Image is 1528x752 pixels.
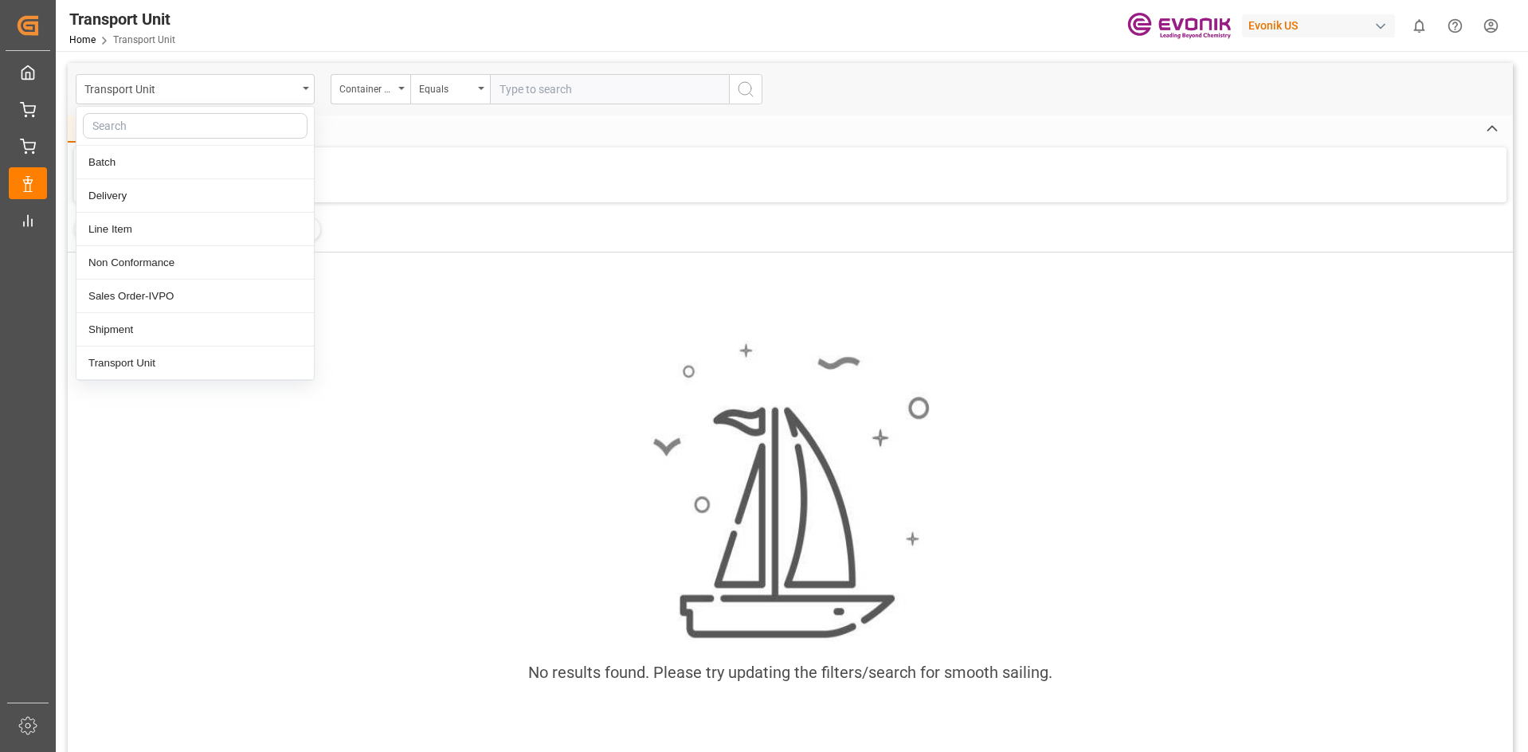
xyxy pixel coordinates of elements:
[76,280,314,313] div: Sales Order-IVPO
[419,78,473,96] div: Equals
[76,179,314,213] div: Delivery
[76,74,315,104] button: close menu
[76,313,314,347] div: Shipment
[76,347,314,380] div: Transport Unit
[1242,10,1401,41] button: Evonik US
[76,146,314,179] div: Batch
[1437,8,1473,44] button: Help Center
[69,34,96,45] a: Home
[651,341,930,642] img: smooth_sailing.jpeg
[68,116,122,143] div: Home
[83,113,308,139] input: Search
[331,74,410,104] button: open menu
[410,74,490,104] button: open menu
[729,74,762,104] button: search button
[1401,8,1437,44] button: show 0 new notifications
[490,74,729,104] input: Type to search
[76,246,314,280] div: Non Conformance
[1242,14,1395,37] div: Evonik US
[339,78,394,96] div: Container Number
[528,660,1052,684] div: No results found. Please try updating the filters/search for smooth sailing.
[69,7,175,31] div: Transport Unit
[84,78,297,98] div: Transport Unit
[76,213,314,246] div: Line Item
[1127,12,1231,40] img: Evonik-brand-mark-Deep-Purple-RGB.jpeg_1700498283.jpeg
